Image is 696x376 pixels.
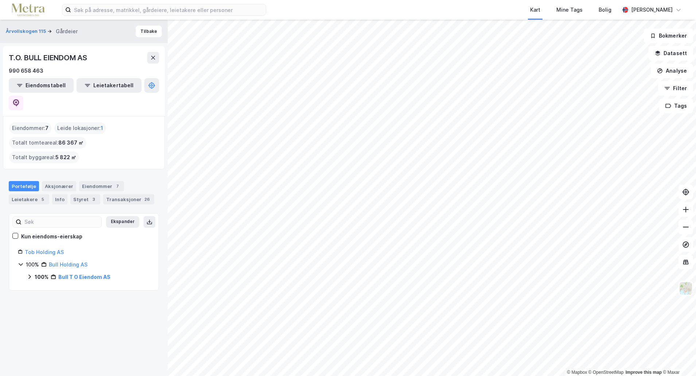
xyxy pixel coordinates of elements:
[101,124,103,133] span: 1
[9,137,86,149] div: Totalt tomteareal :
[58,138,83,147] span: 86 367 ㎡
[651,64,693,78] button: Analyse
[631,5,673,14] div: [PERSON_NAME]
[143,196,151,203] div: 26
[136,26,162,37] button: Tilbake
[9,181,39,191] div: Portefølje
[56,27,78,36] div: Gårdeier
[9,122,51,134] div: Eiendommer :
[35,273,48,281] div: 100%
[588,370,624,375] a: OpenStreetMap
[114,183,121,190] div: 7
[659,99,693,113] button: Tags
[106,216,139,228] button: Ekspander
[49,261,88,268] a: Bull Holding AS
[79,181,124,191] div: Eiendommer
[52,194,67,204] div: Info
[9,78,74,93] button: Eiendomstabell
[556,5,583,14] div: Mine Tags
[660,341,696,376] div: Kontrollprogram for chat
[9,52,89,64] div: T.O. BULL EIENDOM AS
[644,28,693,43] button: Bokmerker
[6,28,47,35] button: Årvollskogen 115
[660,341,696,376] iframe: Chat Widget
[54,122,106,134] div: Leide lokasjoner :
[658,81,693,96] button: Filter
[39,196,46,203] div: 5
[45,124,48,133] span: 7
[679,281,693,295] img: Z
[567,370,587,375] a: Mapbox
[58,274,110,280] a: Bull T O Eiendom AS
[12,4,44,16] img: metra-logo.256734c3b2bbffee19d4.png
[77,78,141,93] button: Leietakertabell
[530,5,540,14] div: Kart
[90,196,97,203] div: 3
[70,194,100,204] div: Styret
[649,46,693,61] button: Datasett
[599,5,611,14] div: Bolig
[9,66,43,75] div: 990 658 463
[103,194,154,204] div: Transaksjoner
[9,194,49,204] div: Leietakere
[55,153,76,162] span: 5 822 ㎡
[26,260,39,269] div: 100%
[22,216,101,227] input: Søk
[25,249,64,255] a: Tob Holding AS
[71,4,266,15] input: Søk på adresse, matrikkel, gårdeiere, leietakere eller personer
[9,151,79,163] div: Totalt byggareal :
[21,232,82,241] div: Kun eiendoms-eierskap
[42,181,76,191] div: Aksjonærer
[626,370,662,375] a: Improve this map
